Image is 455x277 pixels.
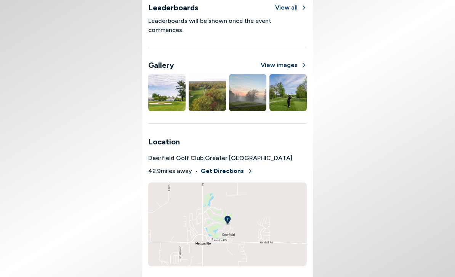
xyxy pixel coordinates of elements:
[148,167,192,176] span: 42.9 miles away
[148,59,174,71] h3: Gallery
[148,136,307,147] h3: Location
[148,183,307,266] img: Deerfield Golf Club
[275,3,307,12] button: View all
[148,16,307,35] p: Leaderboards will be shown once the event commences.
[148,2,198,13] h3: Leaderboards
[195,167,198,176] span: •
[148,154,292,163] span: Deerfield Golf Club , Greater [GEOGRAPHIC_DATA]
[201,163,253,179] button: Get Directions
[261,61,307,70] button: View images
